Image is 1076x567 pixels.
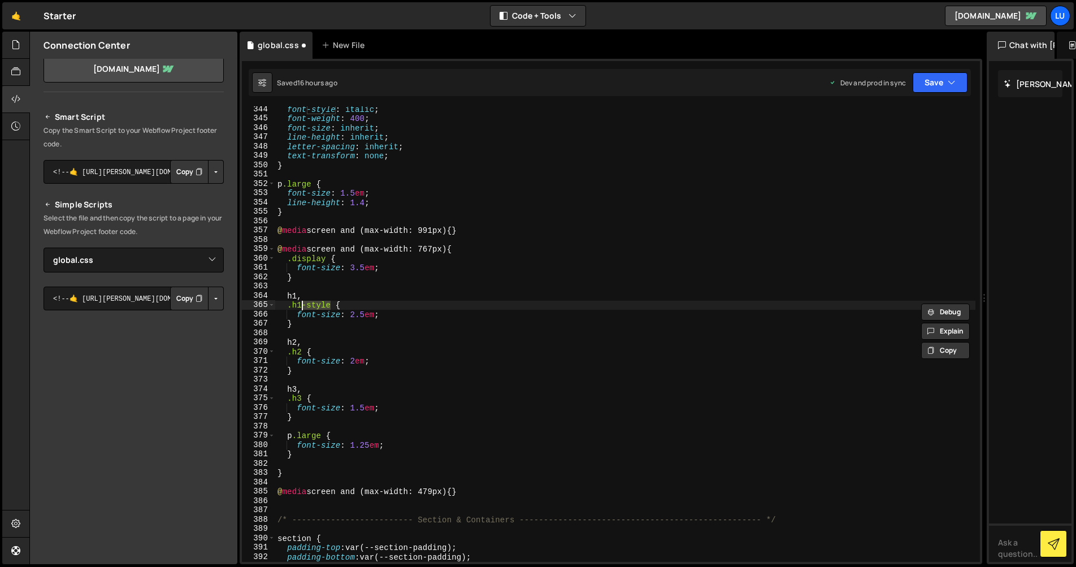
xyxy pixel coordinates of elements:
[170,287,209,310] button: Copy
[242,534,275,543] div: 390
[44,55,224,83] a: [DOMAIN_NAME]
[242,487,275,496] div: 385
[44,211,224,239] p: Select the file and then copy the script to a page in your Webflow Project footer code.
[242,198,275,207] div: 354
[242,142,275,152] div: 348
[242,188,275,198] div: 353
[242,543,275,552] div: 391
[44,39,130,51] h2: Connection Center
[297,78,337,88] div: 16 hours ago
[491,6,585,26] button: Code + Tools
[242,496,275,506] div: 386
[242,393,275,403] div: 375
[322,40,369,51] div: New File
[242,515,275,525] div: 388
[242,226,275,235] div: 357
[44,9,76,23] div: Starter
[2,2,30,29] a: 🤙
[242,449,275,459] div: 381
[242,282,275,291] div: 363
[242,440,275,450] div: 380
[44,160,224,184] textarea: <!--🤙 [URL][PERSON_NAME][DOMAIN_NAME]> <script>document.addEventListener("DOMContentLoaded", func...
[242,244,275,254] div: 359
[242,524,275,534] div: 389
[242,105,275,114] div: 344
[945,6,1047,26] a: [DOMAIN_NAME]
[44,287,224,310] textarea: <!--🤙 [URL][PERSON_NAME][DOMAIN_NAME]> <script>document.addEventListener("DOMContentLoaded", func...
[242,552,275,562] div: 392
[242,375,275,384] div: 373
[242,412,275,422] div: 377
[242,254,275,263] div: 360
[258,40,299,51] div: global.css
[170,160,209,184] button: Copy
[242,235,275,245] div: 358
[242,347,275,357] div: 370
[242,132,275,142] div: 347
[913,72,967,93] button: Save
[44,438,225,540] iframe: YouTube video player
[242,114,275,123] div: 345
[242,366,275,375] div: 372
[829,78,906,88] div: Dev and prod in sync
[987,32,1055,59] div: Chat with [PERSON_NAME]
[242,179,275,189] div: 352
[242,384,275,394] div: 374
[242,337,275,347] div: 369
[921,323,970,340] button: Explain
[1050,6,1070,26] a: Lu
[242,300,275,310] div: 365
[242,272,275,282] div: 362
[242,170,275,179] div: 351
[921,342,970,359] button: Copy
[242,310,275,319] div: 366
[242,459,275,469] div: 382
[44,124,224,151] p: Copy the Smart Script to your Webflow Project footer code.
[242,161,275,170] div: 350
[242,356,275,366] div: 371
[242,422,275,431] div: 378
[242,217,275,226] div: 356
[921,304,970,321] button: Debug
[170,160,224,184] div: Button group with nested dropdown
[44,110,224,124] h2: Smart Script
[242,263,275,272] div: 361
[242,123,275,133] div: 346
[242,291,275,301] div: 364
[242,328,275,338] div: 368
[242,505,275,515] div: 387
[242,431,275,440] div: 379
[170,287,224,310] div: Button group with nested dropdown
[242,319,275,328] div: 367
[242,468,275,478] div: 383
[44,329,225,431] iframe: YouTube video player
[277,78,337,88] div: Saved
[242,151,275,161] div: 349
[242,403,275,413] div: 376
[44,198,224,211] h2: Simple Scripts
[242,207,275,217] div: 355
[242,478,275,487] div: 384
